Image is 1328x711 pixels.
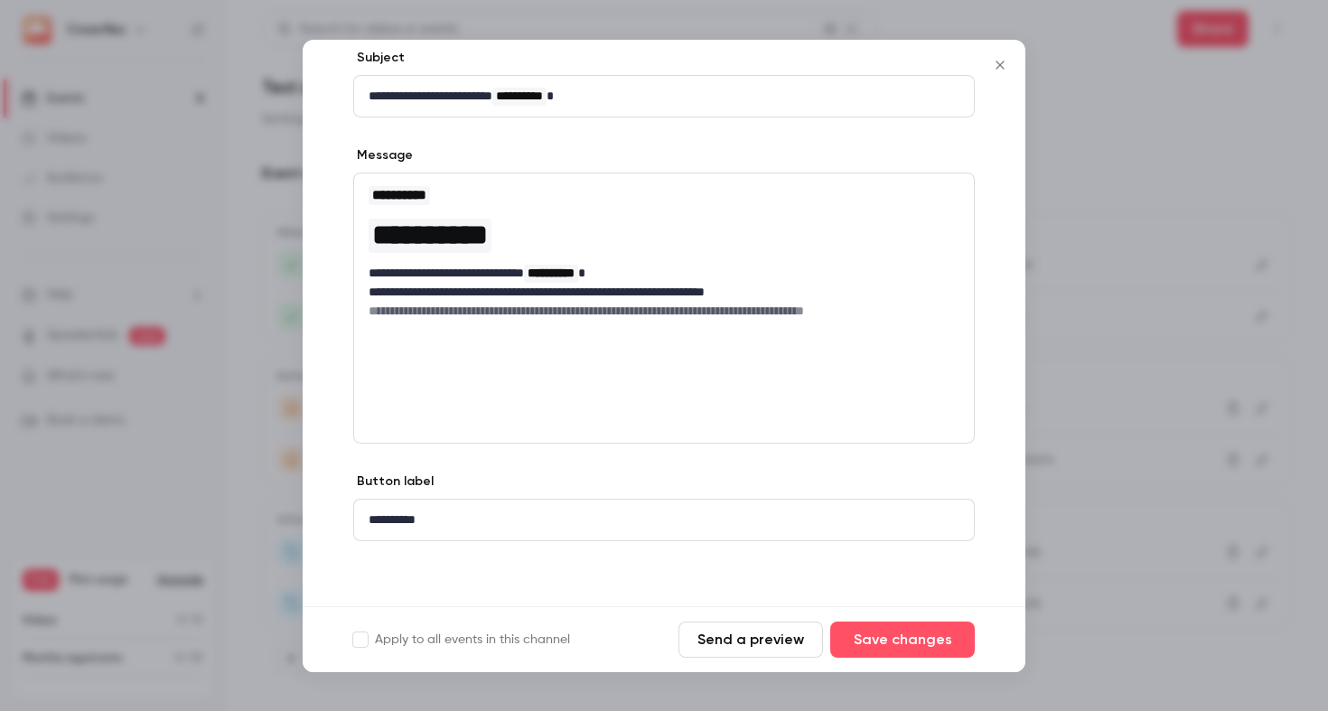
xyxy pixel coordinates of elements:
button: Send a preview [678,622,823,658]
div: editor [354,76,974,117]
div: editor [354,500,974,540]
button: Save changes [830,622,975,658]
label: Subject [353,49,405,67]
div: editor [354,173,974,331]
label: Apply to all events in this channel [353,631,570,649]
label: Button label [353,472,434,491]
button: Close [982,47,1018,83]
label: Message [353,146,413,164]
